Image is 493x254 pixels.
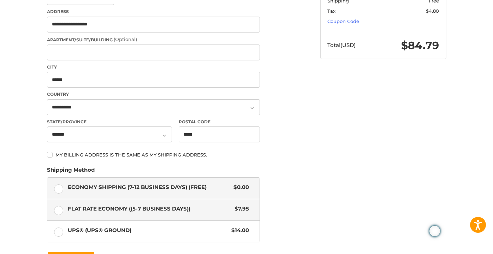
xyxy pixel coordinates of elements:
[47,64,260,70] label: City
[68,226,228,235] span: UPS® (UPS® Ground)
[228,226,249,235] span: $14.00
[179,119,260,125] label: Postal Code
[230,183,249,191] span: $0.00
[47,8,260,15] label: Address
[327,8,335,14] span: Tax
[47,119,172,125] label: State/Province
[231,205,249,213] span: $7.95
[47,152,260,158] label: My billing address is the same as my shipping address.
[47,166,95,177] legend: Shipping Method
[327,18,359,24] a: Coupon Code
[327,42,356,48] span: Total (USD)
[401,39,439,52] span: $84.79
[426,8,439,14] span: $4.80
[47,36,260,43] label: Apartment/Suite/Building
[68,183,230,191] span: Economy Shipping (7-12 Business Days) (Free)
[47,91,260,98] label: Country
[68,205,231,213] span: Flat Rate Economy ((5-7 Business Days))
[114,36,137,42] small: (Optional)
